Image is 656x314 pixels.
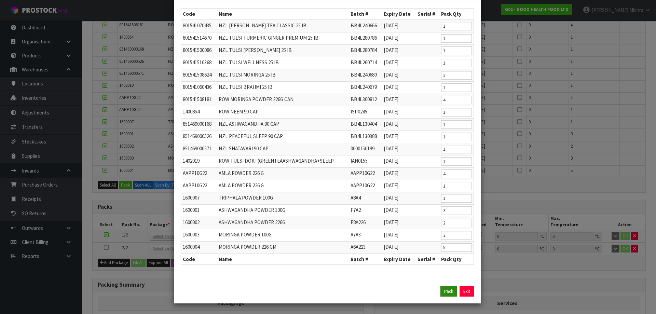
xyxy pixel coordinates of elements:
[384,170,398,176] span: [DATE]
[183,194,200,201] span: 1600007
[382,254,416,264] th: Expiry Date
[384,231,398,238] span: [DATE]
[183,219,200,226] span: 1600002
[439,9,474,19] th: Pack Qty
[349,254,382,264] th: Batch #
[351,170,375,176] span: AAPP10G22
[217,254,349,264] th: Name
[351,22,377,29] span: BB4L240666
[384,219,398,226] span: [DATE]
[351,219,366,226] span: F8A226
[219,59,279,66] span: NZL TULSI WELLNESS 25 IB
[183,59,211,66] span: 801541510368
[183,121,211,127] span: 851469000168
[351,96,377,103] span: BB4L300812
[219,84,273,90] span: NZL TULSI BRAHMI 25 IB
[183,47,211,53] span: 801541500086
[351,231,361,238] span: A7A3
[384,84,398,90] span: [DATE]
[384,158,398,164] span: [DATE]
[384,35,398,41] span: [DATE]
[416,254,439,264] th: Serial #
[183,108,200,115] span: 1400854
[384,207,398,213] span: [DATE]
[183,133,211,139] span: 851469000526
[219,108,259,115] span: ROW NEEM 90 CAP
[440,286,457,297] button: Pack
[219,182,264,189] span: AMLA POWDER 226 G
[217,9,349,19] th: Name
[384,194,398,201] span: [DATE]
[384,121,398,127] span: [DATE]
[384,145,398,152] span: [DATE]
[351,121,377,127] span: BB4L130404
[351,244,366,250] span: A6A223
[183,22,211,29] span: 801541070435
[183,145,211,152] span: 851469000571
[219,231,272,238] span: MORINGA POWDER 100G
[219,133,283,139] span: NZL PEACEFUL SLEEP 90 CAP
[351,145,374,152] span: 0000150199
[219,35,318,41] span: NZL TULSI TURMERIC GINGER PREMIUM 25 IB
[384,133,398,139] span: [DATE]
[384,22,398,29] span: [DATE]
[219,145,269,152] span: NZL SHATAVARI 90 CAP
[219,170,264,176] span: AMLA POWDER 226 G
[219,194,273,201] span: TRIPHALA POWDER 100G
[351,71,377,78] span: BB4L240680
[382,9,416,19] th: Expiry Date
[351,108,367,115] span: ISP0245
[351,207,361,213] span: F7A2
[219,71,276,78] span: NZL TULSI MORINGA 25 IB
[384,96,398,103] span: [DATE]
[351,47,377,53] span: BB4L280784
[384,71,398,78] span: [DATE]
[181,9,217,19] th: Code
[384,108,398,115] span: [DATE]
[384,244,398,250] span: [DATE]
[219,158,334,164] span: ROW TULSI DOKT(GREENTEAASHWAGANDHA+SLEEP
[219,121,279,127] span: NZL ASHWAGANDHA 90 CAP
[183,96,211,103] span: 801541508181
[351,59,377,66] span: BB4L260714
[351,35,377,41] span: BB4L280786
[416,9,439,19] th: Serial #
[183,182,207,189] span: AAPP10G22
[460,286,474,297] a: Exit
[351,158,368,164] span: IAN0155
[183,207,200,213] span: 1600001
[183,158,200,164] span: 1402019
[183,84,211,90] span: 801541060436
[349,9,382,19] th: Batch #
[183,244,200,250] span: 1600004
[384,59,398,66] span: [DATE]
[351,182,375,189] span: AAPP10G22
[384,182,398,189] span: [DATE]
[183,35,211,41] span: 801541514670
[351,133,377,139] span: BB4L130388
[219,207,285,213] span: ASHWAGANDHA POWDER 100G
[183,71,211,78] span: 801541508624
[384,47,398,53] span: [DATE]
[183,170,207,176] span: AAPP10G22
[219,47,292,53] span: NZL TULSI [PERSON_NAME] 25 IB
[219,244,276,250] span: MORINGA POWDER 226 GM
[351,84,377,90] span: BB4L240679
[181,254,217,264] th: Code
[219,219,285,226] span: ASHWAGANDHA POWDER 226G
[439,254,474,264] th: Pack Qty
[183,231,200,238] span: 1600003
[219,22,306,29] span: NZL [PERSON_NAME] TEA CLASSIC 25 IB
[219,96,293,103] span: ROW MORINGA POWDER 226G CAN
[351,194,361,201] span: A8A4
